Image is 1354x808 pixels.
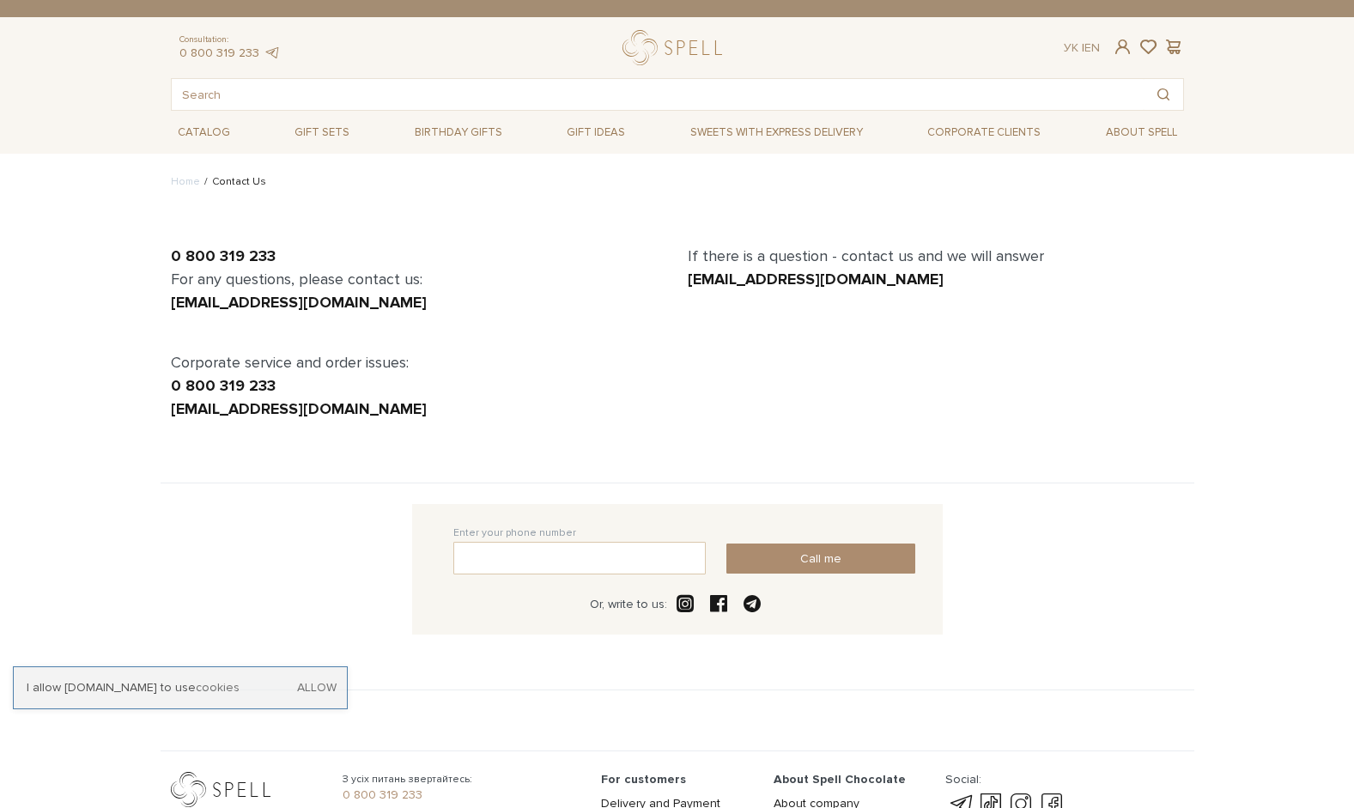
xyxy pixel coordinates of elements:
a: [EMAIL_ADDRESS][DOMAIN_NAME] [688,270,944,289]
a: logo [622,30,730,65]
a: cookies [196,680,240,695]
span: З усіх питань звертайтесь: [343,772,580,787]
li: Contact Us [200,174,266,190]
input: Search [172,79,1144,110]
div: Social: [945,772,1066,787]
a: Home [171,175,200,188]
div: En [1064,40,1100,56]
a: telegram [264,46,281,60]
a: Allow [297,680,337,696]
span: Consultation: [179,34,281,46]
a: [EMAIL_ADDRESS][DOMAIN_NAME] [171,293,427,312]
a: Sweets with express delivery [683,118,870,147]
a: Corporate clients [920,118,1047,147]
div: Or, write to us: [590,597,667,612]
span: About Spell Chocolate [774,772,906,787]
a: Ук [1064,40,1078,55]
span: Catalog [171,119,237,146]
span: Gift ideas [560,119,632,146]
div: If there is a question - contact us and we will answer [677,245,1194,421]
button: Call me [726,544,915,574]
button: Search [1144,79,1183,110]
span: | [1082,40,1084,55]
a: 0 800 319 233 [171,246,276,265]
a: [EMAIL_ADDRESS][DOMAIN_NAME] [171,399,427,418]
a: 0 800 319 233 [343,787,580,803]
span: Birthday gifts [408,119,509,146]
a: 0 800 319 233 [179,46,259,60]
span: For customers [601,772,686,787]
div: I allow [DOMAIN_NAME] to use [14,680,347,696]
span: Gift sets [288,119,356,146]
span: About Spell [1099,119,1184,146]
div: For any questions, please contact us: Corporate service and order issues: [161,245,677,421]
a: 0 800 319 233 [171,376,276,395]
label: Enter your phone number [453,526,576,541]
